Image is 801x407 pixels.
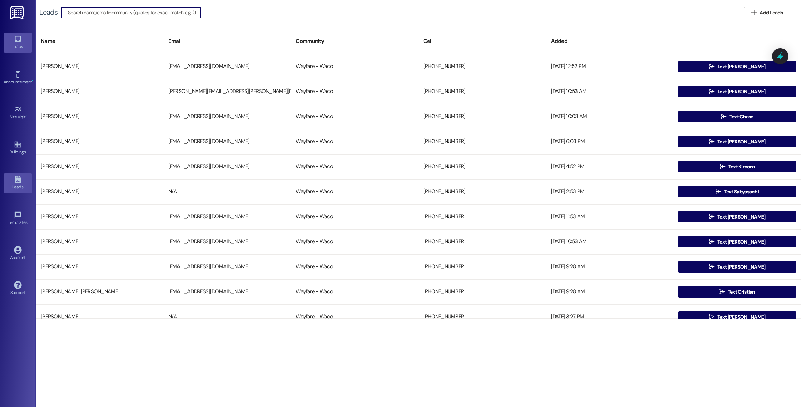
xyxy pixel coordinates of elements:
i:  [709,64,714,69]
div: Cell [418,33,546,50]
div: [PHONE_NUMBER] [418,310,546,324]
div: [PERSON_NAME] [36,84,163,99]
div: [PERSON_NAME] [36,310,163,324]
a: Leads [4,173,32,193]
div: Wayfare - Waco [291,235,418,249]
div: Community [291,33,418,50]
div: [PERSON_NAME] [PERSON_NAME] [36,285,163,299]
button: Text [PERSON_NAME] [678,61,796,72]
div: [PHONE_NUMBER] [418,134,546,149]
button: Text [PERSON_NAME] [678,311,796,323]
div: [DATE] 10:03 AM [546,109,674,124]
span: Text [PERSON_NAME] [717,238,765,246]
div: [EMAIL_ADDRESS][DOMAIN_NAME] [163,109,291,124]
i:  [709,239,714,245]
button: Text [PERSON_NAME] [678,236,796,247]
span: Text Cristian [728,288,755,296]
div: [PHONE_NUMBER] [418,285,546,299]
div: [EMAIL_ADDRESS][DOMAIN_NAME] [163,134,291,149]
div: Email [163,33,291,50]
span: Text [PERSON_NAME] [717,88,765,95]
div: [DATE] 10:53 AM [546,84,674,99]
div: [DATE] 9:28 AM [546,285,674,299]
span: Text Kimora [728,163,755,171]
i:  [721,114,726,119]
a: Buildings [4,138,32,158]
span: • [26,113,27,118]
div: Leads [39,9,58,16]
div: [PERSON_NAME][EMAIL_ADDRESS][PERSON_NAME][DOMAIN_NAME] [163,84,291,99]
i:  [720,164,725,170]
button: Text Sabyasachi [678,186,796,197]
div: Wayfare - Waco [291,84,418,99]
div: [DATE] 4:52 PM [546,160,674,174]
div: Wayfare - Waco [291,310,418,324]
div: [PHONE_NUMBER] [418,59,546,74]
span: Text [PERSON_NAME] [717,63,765,70]
i:  [751,10,757,15]
span: Text [PERSON_NAME] [717,263,765,271]
i:  [709,214,714,220]
div: [PHONE_NUMBER] [418,185,546,199]
div: [EMAIL_ADDRESS][DOMAIN_NAME] [163,260,291,274]
i:  [709,139,714,144]
div: N/A [163,310,291,324]
a: Site Visit • [4,103,32,123]
div: [DATE] 3:27 PM [546,310,674,324]
a: Inbox [4,33,32,52]
span: Text [PERSON_NAME] [717,313,765,321]
div: Wayfare - Waco [291,210,418,224]
span: Text [PERSON_NAME] [717,138,765,146]
div: [EMAIL_ADDRESS][DOMAIN_NAME] [163,59,291,74]
button: Text [PERSON_NAME] [678,261,796,273]
div: [EMAIL_ADDRESS][DOMAIN_NAME] [163,210,291,224]
div: [DATE] 11:53 AM [546,210,674,224]
div: Wayfare - Waco [291,109,418,124]
span: Add Leads [760,9,783,16]
div: Wayfare - Waco [291,160,418,174]
button: Text Chase [678,111,796,122]
i:  [709,89,714,94]
div: [PHONE_NUMBER] [418,84,546,99]
i:  [716,189,721,195]
div: [EMAIL_ADDRESS][DOMAIN_NAME] [163,285,291,299]
div: [DATE] 6:03 PM [546,134,674,149]
div: [PHONE_NUMBER] [418,109,546,124]
div: Wayfare - Waco [291,285,418,299]
span: Text [PERSON_NAME] [717,213,765,221]
div: Added [546,33,674,50]
div: N/A [163,185,291,199]
i:  [709,314,714,320]
div: [DATE] 12:52 PM [546,59,674,74]
button: Add Leads [744,7,790,18]
span: • [28,219,29,224]
span: Text Chase [729,113,753,121]
div: [PERSON_NAME] [36,109,163,124]
button: Text Kimora [678,161,796,172]
div: [PHONE_NUMBER] [418,260,546,274]
div: [PERSON_NAME] [36,260,163,274]
i:  [719,289,725,295]
div: Wayfare - Waco [291,260,418,274]
div: [PERSON_NAME] [36,210,163,224]
div: Wayfare - Waco [291,134,418,149]
input: Search name/email/community (quotes for exact match e.g. "John Smith") [68,8,200,18]
button: Text [PERSON_NAME] [678,211,796,222]
button: Text Cristian [678,286,796,298]
div: [EMAIL_ADDRESS][DOMAIN_NAME] [163,160,291,174]
div: [PHONE_NUMBER] [418,235,546,249]
div: [DATE] 9:28 AM [546,260,674,274]
div: [PERSON_NAME] [36,59,163,74]
div: Wayfare - Waco [291,59,418,74]
a: Account [4,244,32,263]
img: ResiDesk Logo [10,6,25,19]
div: [PERSON_NAME] [36,160,163,174]
div: [EMAIL_ADDRESS][DOMAIN_NAME] [163,235,291,249]
div: [PERSON_NAME] [36,235,163,249]
div: [PHONE_NUMBER] [418,210,546,224]
i:  [709,264,714,270]
a: Templates • [4,209,32,228]
div: [PHONE_NUMBER] [418,160,546,174]
div: [DATE] 10:53 AM [546,235,674,249]
button: Text [PERSON_NAME] [678,136,796,147]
